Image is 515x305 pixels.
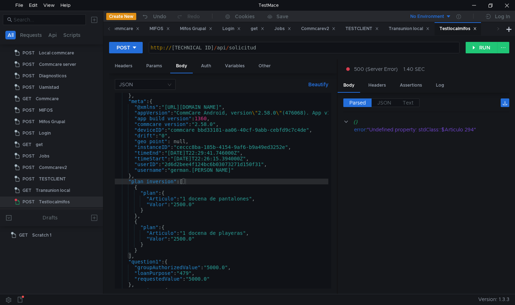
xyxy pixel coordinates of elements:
[36,93,59,104] div: Commcare
[394,79,428,92] div: Assertions
[251,25,264,33] div: get
[23,185,31,196] span: GET
[187,12,200,21] div: Redo
[23,105,35,116] span: POST
[23,48,35,58] span: POST
[440,25,477,33] div: Testlocalmifos
[109,42,143,53] button: POST
[219,59,250,73] div: Variables
[222,25,241,33] div: Login
[39,59,76,70] div: Commcare server
[23,174,35,184] span: POST
[235,12,255,21] div: Cookies
[377,100,391,106] span: JSON
[23,82,35,93] span: POST
[23,162,35,173] span: POST
[363,79,392,92] div: Headers
[32,230,51,241] div: Scratch 1
[430,79,450,92] div: Log
[402,11,451,22] button: No Environment
[195,59,217,73] div: Auth
[410,13,444,20] div: No Environment
[18,31,44,39] button: Requests
[274,25,291,33] div: Jobs
[403,100,413,106] span: Text
[367,126,500,134] div: "Undefined property: stdClass::$Articulo 294"
[153,12,166,21] div: Undo
[136,11,171,22] button: Undo
[301,25,335,33] div: Commcarev2
[354,65,398,73] span: 500 (Server Error)
[61,31,83,39] button: Scripts
[23,59,35,70] span: POST
[345,25,379,33] div: TESTCLIENT
[39,174,66,184] div: TESTCLIENT
[23,151,35,161] span: POST
[14,16,82,24] input: Search...
[39,197,70,207] div: Testlocalmifos
[36,185,70,196] div: Transunion local
[117,44,130,52] div: POST
[466,42,497,53] button: RUN
[23,197,35,207] span: POST
[171,11,205,22] button: Redo
[141,59,168,73] div: Params
[39,82,59,93] div: Uamistad
[180,25,212,33] div: Mifos Grupal
[39,128,51,139] div: Login
[276,14,288,19] div: Save
[46,31,59,39] button: Api
[349,100,366,106] span: Parsed
[106,13,136,20] button: Create New
[253,59,276,73] div: Other
[23,128,35,139] span: POST
[338,79,360,93] div: Body
[19,230,28,241] span: GET
[98,25,139,33] div: Local commcare
[39,48,74,58] div: Local commcare
[23,139,31,150] span: GET
[43,213,58,222] div: Drafts
[39,151,49,161] div: Jobs
[495,12,510,21] div: Log In
[39,162,67,173] div: Commcarev2
[354,126,366,134] div: error
[39,71,67,81] div: Diagnosticos
[170,59,193,73] div: Body
[5,31,16,39] button: All
[403,66,425,72] div: 1.40 SEC
[149,25,170,33] div: MIFOS
[39,105,53,116] div: MIFOS
[23,71,35,81] span: POST
[478,294,509,305] span: Version: 1.3.3
[23,93,31,104] span: GET
[39,116,65,127] div: Mifos Grupal
[36,139,43,150] div: get
[23,116,35,127] span: POST
[354,126,509,134] div: :
[109,59,138,73] div: Headers
[353,118,499,126] div: {}
[305,80,331,89] button: Beautify
[389,25,430,33] div: Transunion local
